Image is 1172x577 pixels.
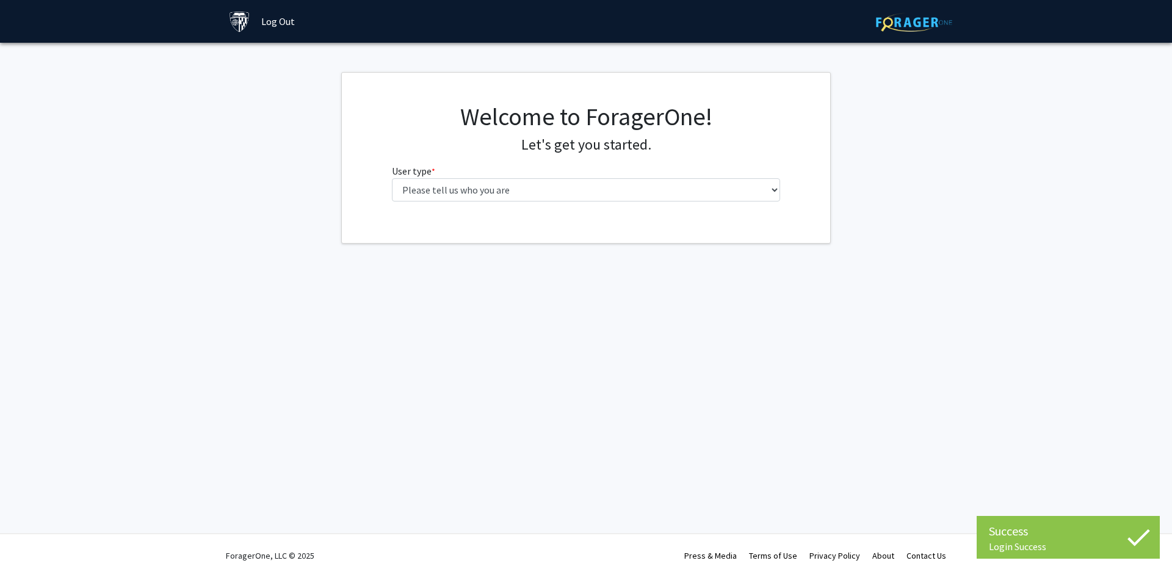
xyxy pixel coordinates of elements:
[809,550,860,561] a: Privacy Policy
[392,102,781,131] h1: Welcome to ForagerOne!
[989,522,1148,540] div: Success
[229,11,250,32] img: Johns Hopkins University Logo
[392,164,435,178] label: User type
[749,550,797,561] a: Terms of Use
[906,550,946,561] a: Contact Us
[392,136,781,154] h4: Let's get you started.
[872,550,894,561] a: About
[226,534,314,577] div: ForagerOne, LLC © 2025
[684,550,737,561] a: Press & Media
[876,13,952,32] img: ForagerOne Logo
[989,540,1148,553] div: Login Success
